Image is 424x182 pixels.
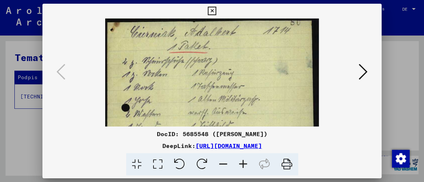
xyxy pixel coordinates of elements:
[157,130,268,138] font: DocID: 5685548 ([PERSON_NAME])
[196,142,262,149] a: [URL][DOMAIN_NAME]
[392,149,409,167] div: Zmiana zgody
[162,142,196,149] font: DeepLink:
[392,150,410,168] img: Zmiana zgody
